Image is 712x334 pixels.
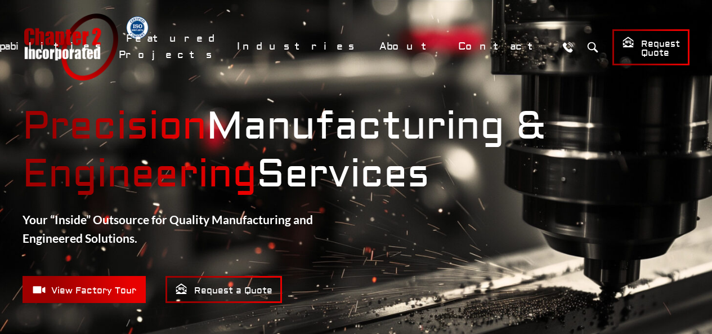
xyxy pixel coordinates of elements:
[582,37,603,57] button: Search
[557,37,578,57] a: Call Us
[175,283,272,297] span: Request a Quote
[23,212,313,246] strong: Your “Inside” Outsource for Quality Manufacturing and Engineered Solutions.
[23,103,689,198] strong: Manufacturing & Services
[23,14,118,81] a: Chapter 2 Incorporated
[119,26,224,67] a: Featured Projects
[165,276,282,303] a: Request a Quote
[23,103,207,150] mark: Precision
[622,36,680,59] span: Request Quote
[23,150,257,198] mark: Engineering
[372,34,445,59] a: About
[23,276,146,303] a: View Factory Tour
[451,34,552,59] a: Contact
[32,283,136,297] span: View Factory Tour
[612,29,689,65] a: Request Quote
[230,34,366,59] a: Industries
